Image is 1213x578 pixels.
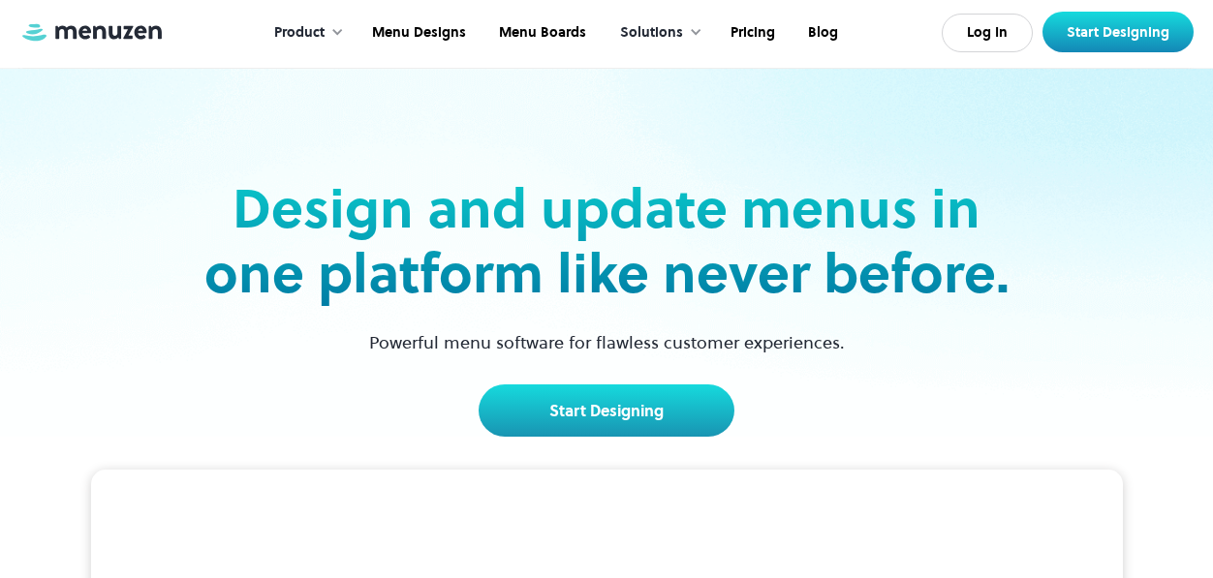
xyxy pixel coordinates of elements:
div: Product [255,3,354,63]
a: Log In [942,14,1033,52]
a: Menu Designs [354,3,481,63]
h2: Design and update menus in one platform like never before. [198,176,1015,306]
a: Menu Boards [481,3,601,63]
a: Blog [790,3,853,63]
div: Solutions [601,3,712,63]
a: Start Designing [1042,12,1194,52]
a: Start Designing [479,384,734,437]
div: Product [274,22,325,44]
div: Solutions [620,22,683,44]
p: Powerful menu software for flawless customer experiences. [345,329,869,355]
a: Pricing [712,3,790,63]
